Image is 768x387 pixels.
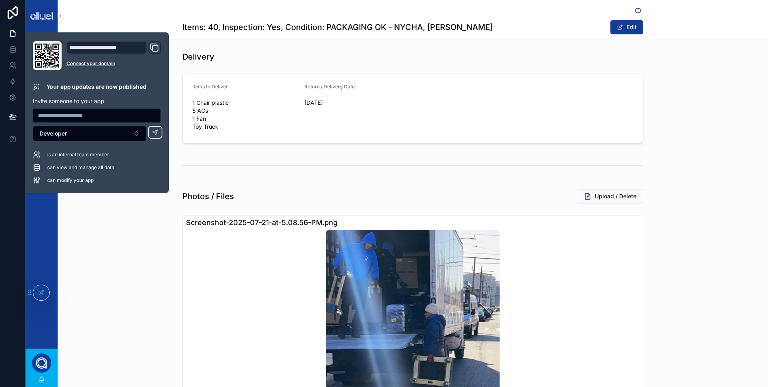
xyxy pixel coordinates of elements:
[577,189,643,203] button: Upload / Delete
[47,177,94,184] span: can modify your app
[595,192,636,200] span: Upload / Delete
[30,12,53,19] img: App logo
[610,20,643,34] button: Edit
[182,51,214,62] h1: Delivery
[182,191,234,202] h1: Photos / Files
[192,84,228,90] span: Items to Deliver
[40,130,67,138] span: Developer
[66,60,161,67] a: Connect your domain
[304,99,410,107] span: [DATE]
[66,41,161,70] div: Domain and Custom Link
[47,164,114,171] span: can view and manage all data
[47,152,109,158] span: is an internal team member
[46,83,146,91] p: Your app updates are now published
[192,99,298,131] span: 1 Chair plastic 5 ACs 1 Fan Toy Truck
[26,32,58,203] div: scrollable content
[182,22,493,33] h1: Items: 40, Inspection: Yes, Condition: PACKAGING OK - NYCHA, [PERSON_NAME]
[304,84,355,90] span: Return / Delivery Date
[33,126,146,141] button: Select Button
[183,215,643,230] div: Screenshot-2025-07-21-at-5.08.56-PM.png
[33,97,161,105] p: Invite someone to your app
